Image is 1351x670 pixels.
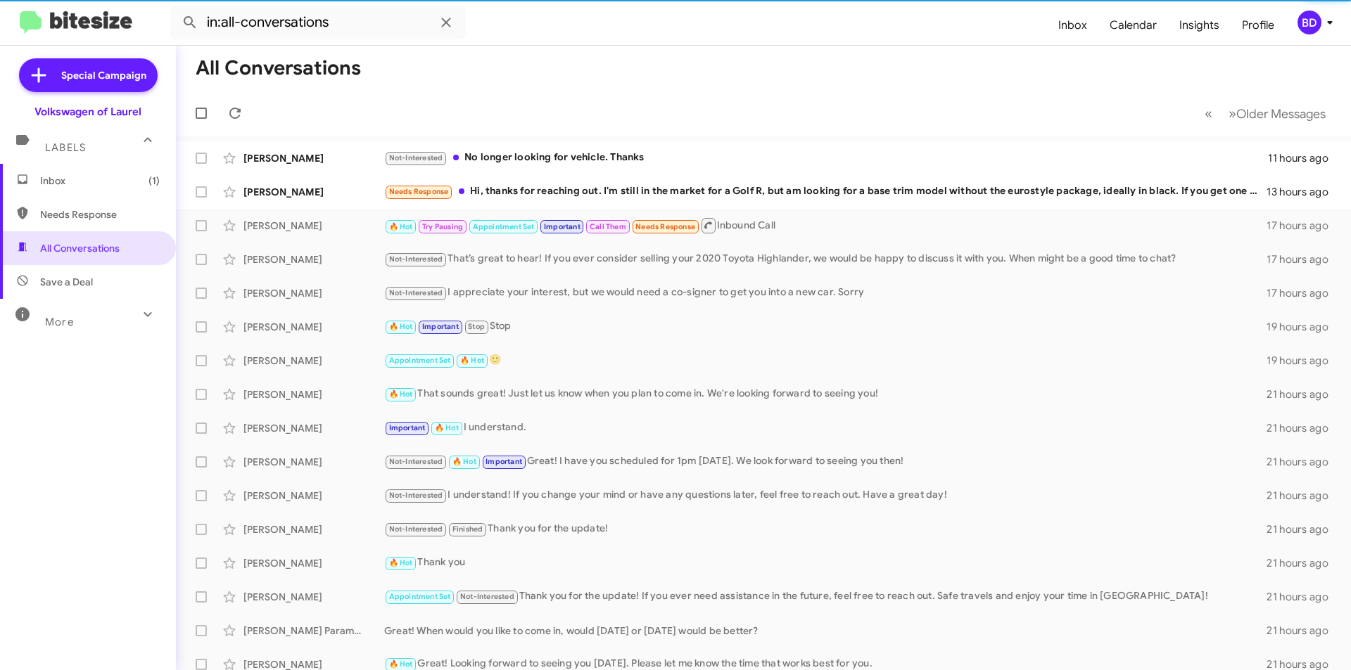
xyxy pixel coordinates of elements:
[1229,105,1236,122] span: »
[1197,99,1334,128] nav: Page navigation example
[40,241,120,255] span: All Conversations
[1098,5,1168,46] a: Calendar
[243,219,384,233] div: [PERSON_NAME]
[1267,489,1340,503] div: 21 hours ago
[384,521,1267,537] div: Thank you for the update!
[1168,5,1231,46] a: Insights
[19,58,158,92] a: Special Campaign
[40,275,93,289] span: Save a Deal
[422,222,463,231] span: Try Pausing
[389,288,443,297] span: Not-Interested
[1047,5,1098,46] a: Inbox
[435,423,459,432] span: 🔥 Hot
[1298,11,1321,34] div: BD
[1286,11,1336,34] button: BD
[384,217,1267,234] div: Inbound Call
[1267,354,1340,368] div: 19 hours ago
[389,356,451,365] span: Appointment Set
[389,322,413,331] span: 🔥 Hot
[452,524,483,534] span: Finished
[384,352,1267,368] div: 🙂
[243,151,384,165] div: [PERSON_NAME]
[243,489,384,503] div: [PERSON_NAME]
[384,588,1267,605] div: Thank you for the update! If you ever need assistance in the future, feel free to reach out. Safe...
[243,252,384,266] div: [PERSON_NAME]
[384,624,1267,638] div: Great! When would you like to come in, would [DATE] or [DATE] would be better?
[384,555,1267,571] div: Thank you
[460,356,484,365] span: 🔥 Hot
[243,387,384,401] div: [PERSON_NAME]
[243,455,384,469] div: [PERSON_NAME]
[384,420,1267,436] div: I understand.
[384,318,1267,335] div: Stop
[389,558,413,567] span: 🔥 Hot
[384,183,1267,200] div: Hi, thanks for reaching out. I'm still in the market for a Golf R, but am looking for a base trim...
[1267,522,1340,536] div: 21 hours ago
[1220,99,1334,128] button: Next
[389,592,451,601] span: Appointment Set
[384,453,1267,470] div: Great! I have you scheduled for 1pm [DATE]. We look forward to seeing you then!
[1236,106,1326,122] span: Older Messages
[384,251,1267,267] div: That’s great to hear! If you ever consider selling your 2020 Toyota Highlander, we would be happy...
[40,174,160,188] span: Inbox
[544,222,581,231] span: Important
[45,316,74,328] span: More
[486,457,522,466] span: Important
[243,354,384,368] div: [PERSON_NAME]
[243,185,384,199] div: [PERSON_NAME]
[243,320,384,334] div: [PERSON_NAME]
[196,57,361,79] h1: All Conversations
[1267,286,1340,300] div: 17 hours ago
[1231,5,1286,46] a: Profile
[1267,624,1340,638] div: 21 hours ago
[243,421,384,435] div: [PERSON_NAME]
[1205,105,1212,122] span: «
[1267,219,1340,233] div: 17 hours ago
[243,556,384,570] div: [PERSON_NAME]
[1267,387,1340,401] div: 21 hours ago
[1268,151,1340,165] div: 11 hours ago
[243,624,384,638] div: [PERSON_NAME] Paramozambrana
[170,6,466,39] input: Search
[389,659,413,669] span: 🔥 Hot
[1267,320,1340,334] div: 19 hours ago
[389,222,413,231] span: 🔥 Hot
[40,207,160,221] span: Needs Response
[384,487,1267,503] div: I understand! If you change your mind or have any questions later, feel free to reach out. Have a...
[389,491,443,500] span: Not-Interested
[1267,185,1340,199] div: 13 hours ago
[1267,556,1340,570] div: 21 hours ago
[384,285,1267,301] div: I appreciate your interest, but we would need a co-signer to get you into a new car. Sorry
[384,150,1268,166] div: No longer looking for vehicle. Thanks
[389,389,413,399] span: 🔥 Hot
[389,457,443,466] span: Not-Interested
[1267,590,1340,604] div: 21 hours ago
[635,222,695,231] span: Needs Response
[389,255,443,264] span: Not-Interested
[1267,421,1340,435] div: 21 hours ago
[460,592,514,601] span: Not-Interested
[422,322,459,331] span: Important
[243,590,384,604] div: [PERSON_NAME]
[34,105,141,119] div: Volkswagen of Laurel
[243,286,384,300] div: [PERSON_NAME]
[148,174,160,188] span: (1)
[1267,455,1340,469] div: 21 hours ago
[389,153,443,162] span: Not-Interested
[384,386,1267,402] div: That sounds great! Just let us know when you plan to come in. We're looking forward to seeing you!
[1196,99,1221,128] button: Previous
[389,423,426,432] span: Important
[473,222,535,231] span: Appointment Set
[1267,252,1340,266] div: 17 hours ago
[61,68,146,82] span: Special Campaign
[468,322,485,331] span: Stop
[389,187,449,196] span: Needs Response
[389,524,443,534] span: Not-Interested
[452,457,476,466] span: 🔥 Hot
[243,522,384,536] div: [PERSON_NAME]
[590,222,626,231] span: Call Them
